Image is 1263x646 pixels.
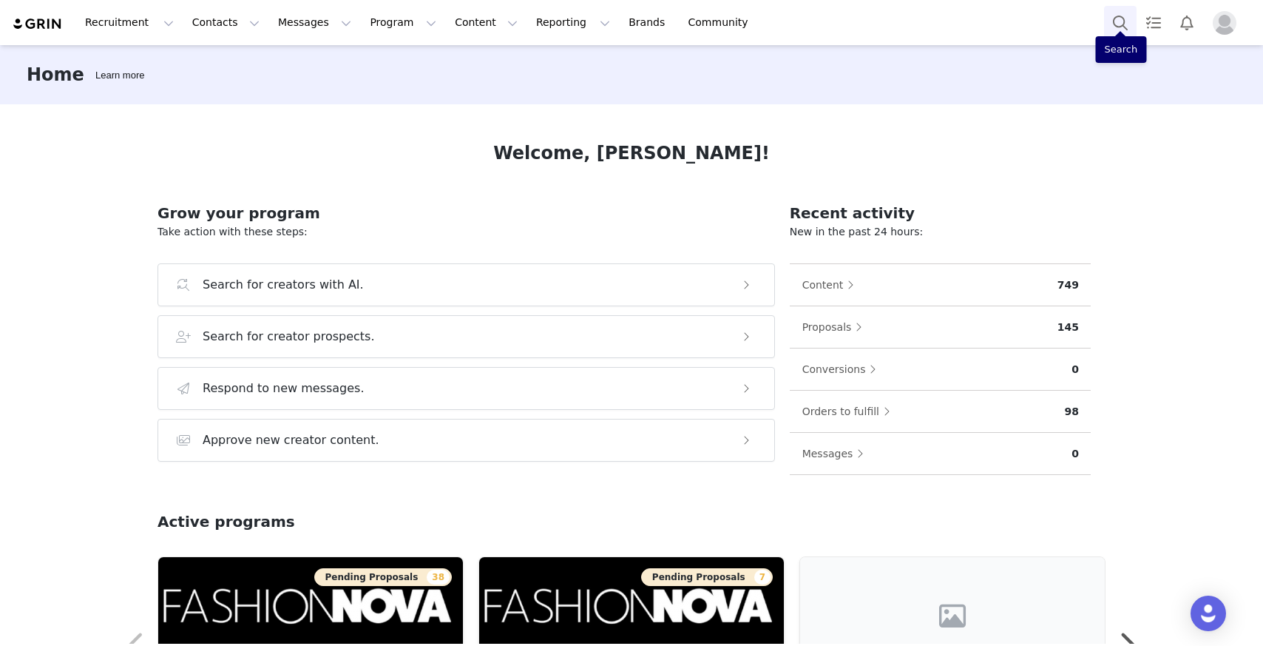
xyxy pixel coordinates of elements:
[680,6,764,39] a: Community
[620,6,678,39] a: Brands
[183,6,268,39] button: Contacts
[92,68,147,83] div: Tooltip anchor
[158,224,775,240] p: Take action with these steps:
[1191,596,1226,631] div: Open Intercom Messenger
[1137,6,1170,39] a: Tasks
[1171,6,1203,39] button: Notifications
[1213,11,1236,35] img: placeholder-profile.jpg
[446,6,526,39] button: Content
[158,315,775,358] button: Search for creator prospects.
[203,380,365,397] h3: Respond to new messages.
[802,400,898,423] button: Orders to fulfill
[158,202,775,224] h2: Grow your program
[1057,320,1079,335] p: 145
[802,442,872,465] button: Messages
[203,431,379,449] h3: Approve new creator content.
[527,6,619,39] button: Reporting
[158,511,295,533] h2: Active programs
[802,315,870,339] button: Proposals
[790,202,1091,224] h2: Recent activity
[203,276,364,294] h3: Search for creators with AI.
[158,419,775,462] button: Approve new creator content.
[1204,11,1251,35] button: Profile
[158,367,775,410] button: Respond to new messages.
[158,263,775,306] button: Search for creators with AI.
[27,61,84,88] h3: Home
[802,357,884,381] button: Conversions
[1065,404,1079,420] p: 98
[1071,446,1079,462] p: 0
[1057,277,1079,293] p: 749
[802,273,862,297] button: Content
[76,6,183,39] button: Recruitment
[1104,6,1137,39] button: Search
[314,568,452,586] button: Pending Proposals38
[790,224,1091,240] p: New in the past 24 hours:
[493,140,770,166] h1: Welcome, [PERSON_NAME]!
[641,568,773,586] button: Pending Proposals7
[361,6,445,39] button: Program
[12,17,64,31] img: grin logo
[269,6,360,39] button: Messages
[1071,362,1079,377] p: 0
[203,328,375,346] h3: Search for creator prospects.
